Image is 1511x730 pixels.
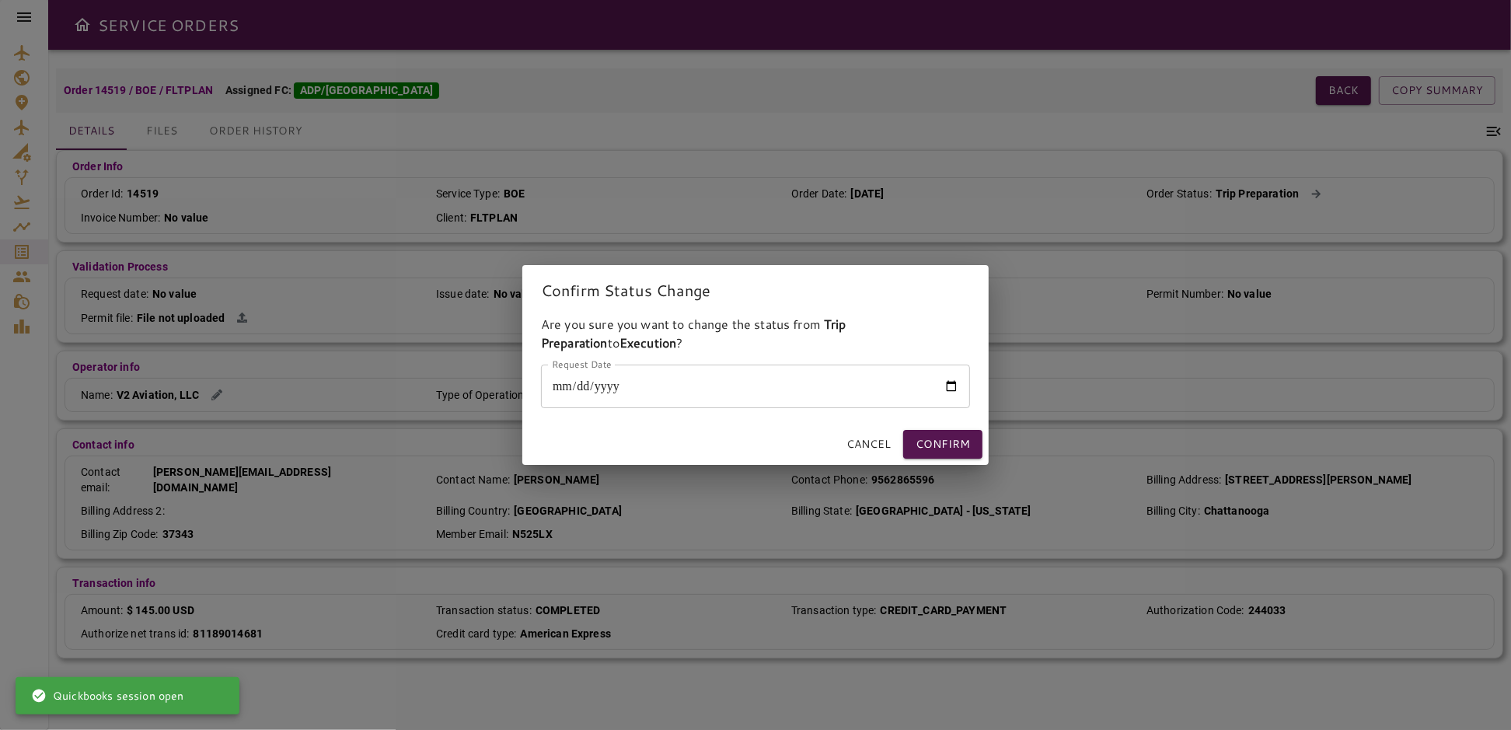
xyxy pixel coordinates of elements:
h2: Confirm Status Change [522,265,989,315]
strong: Trip Preparation [541,315,846,351]
button: Cancel [840,430,897,459]
button: Confirm [903,430,982,459]
label: Request Date [552,358,612,371]
p: Are you sure you want to change the status from to ? [541,315,970,352]
strong: Execution [619,334,676,351]
div: Quickbooks session open [31,682,183,710]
